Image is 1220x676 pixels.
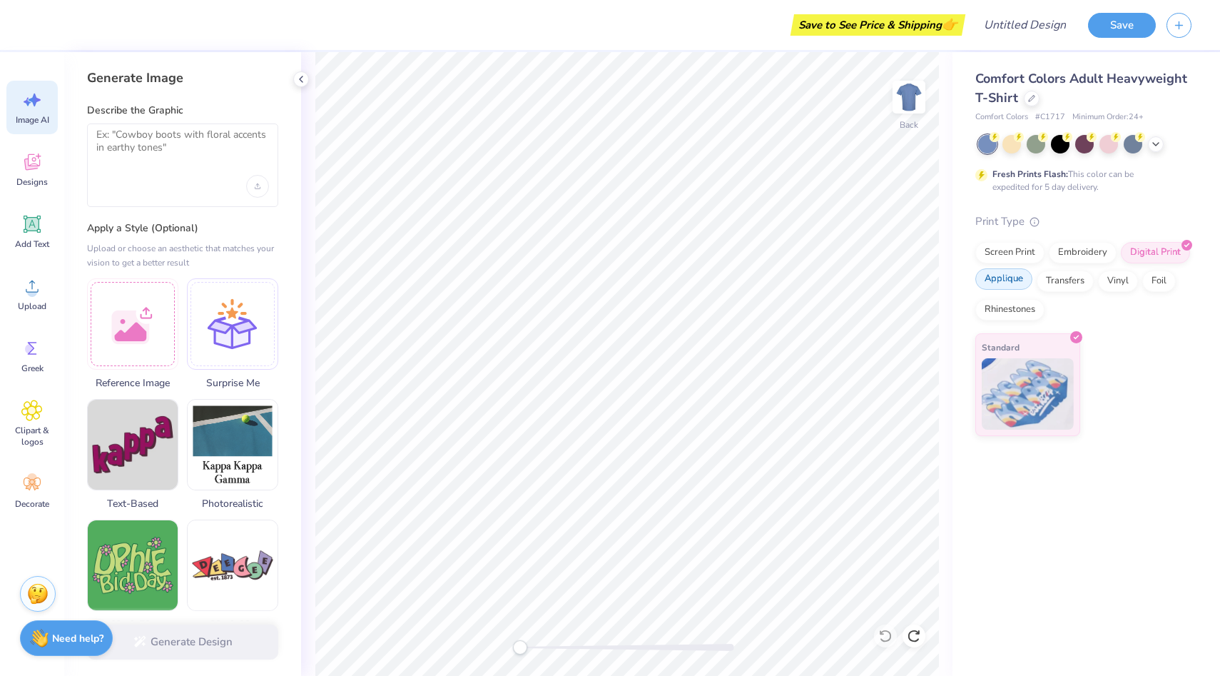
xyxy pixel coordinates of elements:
[88,400,178,490] img: Text-Based
[1049,242,1117,263] div: Embroidery
[982,340,1020,355] span: Standard
[16,114,49,126] span: Image AI
[992,168,1068,180] strong: Fresh Prints Flash:
[895,83,923,111] img: Back
[21,363,44,374] span: Greek
[87,69,278,86] div: Generate Image
[942,16,957,33] span: 👉
[87,375,178,390] span: Reference Image
[188,400,278,490] img: Photorealistic
[975,268,1032,290] div: Applique
[187,375,278,390] span: Surprise Me
[975,213,1191,230] div: Print Type
[1088,13,1156,38] button: Save
[87,241,278,270] div: Upload or choose an aesthetic that matches your vision to get a better result
[87,221,278,236] label: Apply a Style (Optional)
[1072,111,1144,123] span: Minimum Order: 24 +
[246,175,269,198] div: Upload image
[992,168,1168,193] div: This color can be expedited for 5 day delivery.
[15,238,49,250] span: Add Text
[1142,271,1176,292] div: Foil
[87,496,178,511] span: Text-Based
[52,632,103,645] strong: Need help?
[900,118,918,131] div: Back
[187,496,278,511] span: Photorealistic
[975,299,1044,321] div: Rhinestones
[1035,111,1065,123] span: # C1717
[982,358,1074,430] img: Standard
[18,301,46,312] span: Upload
[88,520,178,610] img: 60s & 70s
[975,242,1044,263] div: Screen Print
[15,498,49,510] span: Decorate
[188,520,278,610] img: 80s & 90s
[87,104,278,118] label: Describe the Graphic
[1037,271,1094,292] div: Transfers
[794,14,962,36] div: Save to See Price & Shipping
[513,640,527,655] div: Accessibility label
[1121,242,1190,263] div: Digital Print
[16,176,48,188] span: Designs
[9,425,56,448] span: Clipart & logos
[975,70,1187,106] span: Comfort Colors Adult Heavyweight T-Shirt
[975,111,1028,123] span: Comfort Colors
[1098,271,1138,292] div: Vinyl
[972,11,1077,39] input: Untitled Design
